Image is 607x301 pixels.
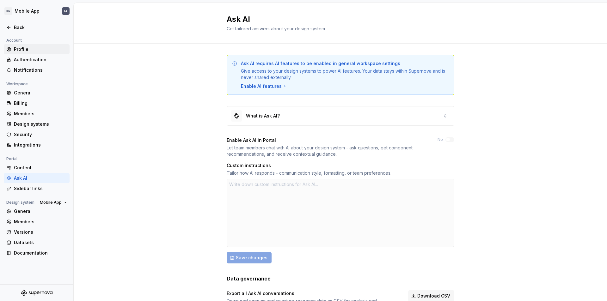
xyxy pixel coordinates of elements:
div: What is Ask AI? [246,113,280,119]
a: Content [4,163,70,173]
div: Design systems [14,121,67,127]
label: No [438,137,443,142]
div: Billing [14,100,67,106]
div: Authentication [14,57,67,63]
a: General [4,88,70,98]
div: Profile [14,46,67,52]
div: Documentation [14,250,67,256]
a: Documentation [4,248,70,258]
div: Mobile App [15,8,40,14]
span: Download CSV [417,293,450,299]
div: Versions [14,229,67,235]
div: Tailor how AI responds - communication style, formatting, or team preferences. [227,170,454,176]
a: Datasets [4,238,70,248]
a: Security [4,129,70,140]
a: Integrations [4,140,70,150]
a: General [4,206,70,216]
a: Back [4,22,70,33]
a: Sidebar links [4,184,70,194]
div: Let team members chat with AI about your design system - ask questions, get component recommendat... [227,145,426,157]
div: Notifications [14,67,67,73]
div: Enable Ask AI in Portal [227,137,426,143]
div: Workspace [4,80,30,88]
button: Enable AI features [241,83,287,89]
div: Members [14,111,67,117]
div: Sidebar links [14,185,67,192]
div: Back [14,24,67,31]
div: Integrations [14,142,67,148]
a: Authentication [4,55,70,65]
div: Datasets [14,239,67,246]
div: Custom instructions [227,162,454,169]
div: General [14,90,67,96]
span: Get tailored answers about your design system. [227,26,326,31]
div: General [14,208,67,214]
h2: Ask AI [227,14,447,24]
a: Billing [4,98,70,108]
h3: Data governance [227,275,271,282]
a: Design systems [4,119,70,129]
div: IA [64,9,68,14]
div: Give access to your design systems to power AI features. Your data stays within Supernova and is ... [241,68,449,81]
div: Design system [4,199,37,206]
div: Portal [4,155,20,163]
a: Profile [4,44,70,54]
div: Account [4,37,24,44]
div: Export all Ask AI conversations [227,290,397,297]
div: Ask AI requires AI features to be enabled in general workspace settings [241,60,400,67]
span: Mobile App [40,200,62,205]
a: Notifications [4,65,70,75]
a: Ask AI [4,173,70,183]
div: Security [14,131,67,138]
svg: Supernova Logo [21,290,52,296]
div: Content [14,165,67,171]
div: BS [4,7,12,15]
a: Versions [4,227,70,237]
button: BSMobile AppIA [1,4,72,18]
div: Members [14,219,67,225]
a: Members [4,109,70,119]
div: Ask AI [14,175,67,181]
a: Members [4,217,70,227]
